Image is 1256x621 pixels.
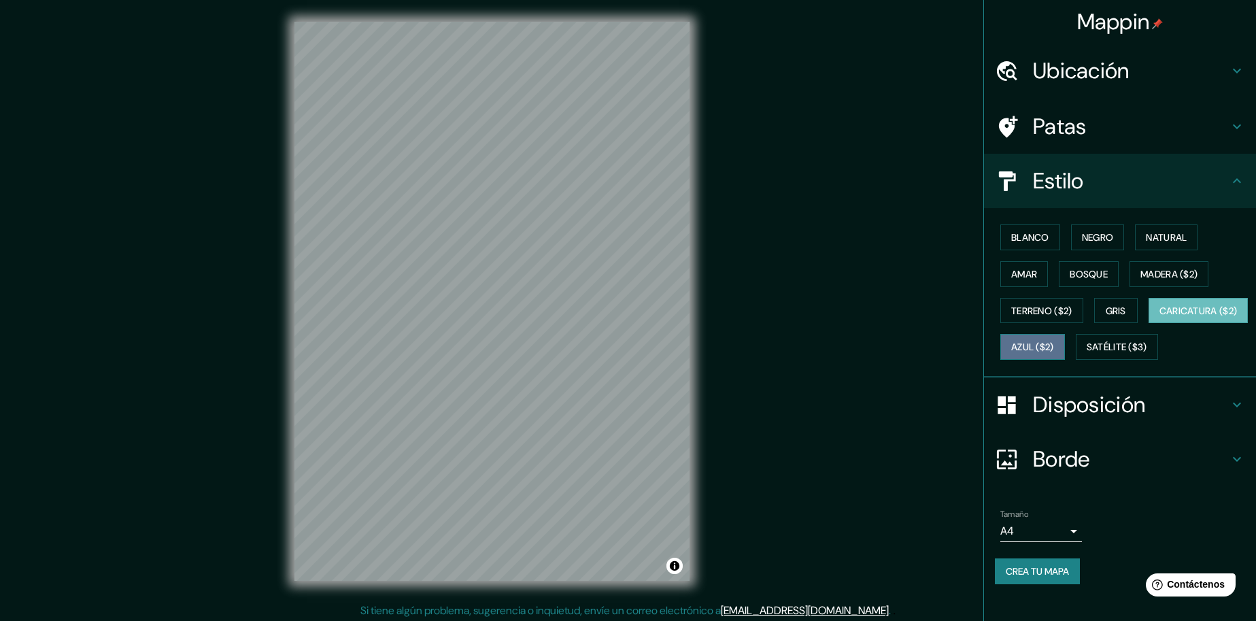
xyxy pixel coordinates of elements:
a: [EMAIL_ADDRESS][DOMAIN_NAME] [721,603,889,618]
button: Activar o desactivar atribución [666,558,683,574]
button: Azul ($2) [1000,334,1065,360]
font: Crea tu mapa [1006,565,1069,577]
font: Ubicación [1033,56,1130,85]
font: . [893,603,896,618]
iframe: Lanzador de widgets de ayuda [1135,568,1241,606]
button: Gris [1094,298,1138,324]
button: Caricatura ($2) [1149,298,1249,324]
button: Terreno ($2) [1000,298,1083,324]
font: Amar [1011,268,1037,280]
font: . [891,603,893,618]
div: Disposición [984,377,1256,432]
div: Estilo [984,154,1256,208]
font: Blanco [1011,231,1049,244]
font: Mappin [1077,7,1150,36]
font: . [889,603,891,618]
button: Madera ($2) [1130,261,1208,287]
font: Estilo [1033,167,1084,195]
div: Ubicación [984,44,1256,98]
button: Satélite ($3) [1076,334,1158,360]
font: Patas [1033,112,1087,141]
font: Si tiene algún problema, sugerencia o inquietud, envíe un correo electrónico a [360,603,721,618]
button: Crea tu mapa [995,558,1080,584]
font: Gris [1106,305,1126,317]
canvas: Mapa [294,22,690,581]
font: Natural [1146,231,1187,244]
font: Madera ($2) [1140,268,1198,280]
button: Negro [1071,224,1125,250]
font: Caricatura ($2) [1159,305,1238,317]
font: Satélite ($3) [1087,341,1147,354]
font: Negro [1082,231,1114,244]
button: Bosque [1059,261,1119,287]
font: Disposición [1033,390,1145,419]
button: Blanco [1000,224,1060,250]
div: A4 [1000,520,1082,542]
button: Amar [1000,261,1048,287]
font: Terreno ($2) [1011,305,1072,317]
button: Natural [1135,224,1198,250]
img: pin-icon.png [1152,18,1163,29]
font: Bosque [1070,268,1108,280]
font: Azul ($2) [1011,341,1054,354]
div: Patas [984,99,1256,154]
div: Borde [984,432,1256,486]
font: Tamaño [1000,509,1028,520]
font: A4 [1000,524,1014,538]
font: Borde [1033,445,1090,473]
